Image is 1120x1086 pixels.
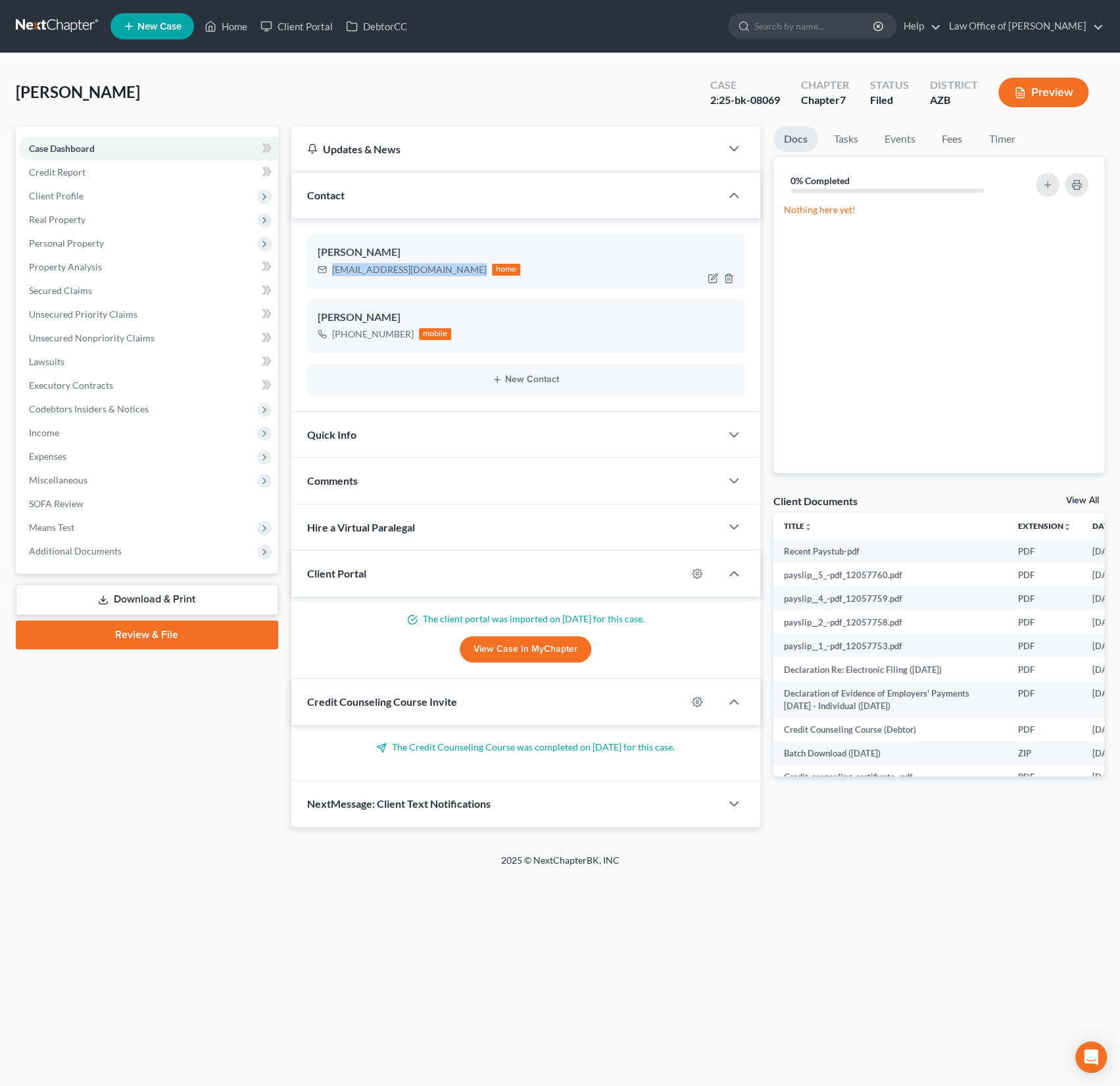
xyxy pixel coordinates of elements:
a: Download & Print [16,584,278,615]
td: PDF [1008,658,1082,681]
span: Additional Documents [29,545,122,556]
div: Filed [870,93,909,108]
a: Review & File [16,620,278,649]
i: unfold_more [804,523,812,531]
a: Credit Report [18,160,278,184]
div: Client Documents [773,494,858,508]
span: Expenses [29,451,66,462]
div: Open Intercom Messenger [1075,1041,1107,1073]
a: Client Portal [254,14,339,38]
td: Declaration Re: Electronic Filing ([DATE]) [773,658,1008,681]
a: Timer [979,126,1026,152]
a: View All [1066,496,1099,505]
p: Nothing here yet! [784,203,1094,216]
td: PDF [1008,681,1082,718]
span: Credit Counseling Course Invite [307,695,457,708]
span: Personal Property [29,237,104,249]
a: Case Dashboard [18,137,278,160]
div: District [930,78,977,93]
a: SOFA Review [18,492,278,516]
div: 2:25-bk-08069 [710,93,780,108]
span: Lawsuits [29,356,64,367]
div: home [492,264,521,276]
a: Docs [773,126,818,152]
span: Client Portal [307,567,366,580]
span: Client Profile [29,190,84,201]
a: Executory Contracts [18,374,278,397]
a: Events [874,126,926,152]
span: Credit Report [29,166,85,178]
span: SOFA Review [29,498,84,509]
span: Codebtors Insiders & Notices [29,403,149,414]
span: Income [29,427,59,438]
div: AZB [930,93,977,108]
a: Unsecured Priority Claims [18,303,278,326]
div: Updates & News [307,142,705,156]
a: Help [897,14,941,38]
span: Executory Contracts [29,380,113,391]
a: Tasks [823,126,869,152]
span: 7 [840,93,846,106]
span: Means Test [29,522,74,533]
a: DebtorCC [339,14,414,38]
a: Property Analysis [18,255,278,279]
div: Case [710,78,780,93]
td: PDF [1008,563,1082,587]
div: [PERSON_NAME] [318,245,734,260]
a: Fees [931,126,973,152]
td: PDF [1008,539,1082,563]
td: payslip__1_-pdf_12057753.pdf [773,634,1008,658]
td: Declaration of Evidence of Employers' Payments [DATE] - Individual ([DATE]) [773,681,1008,718]
td: PDF [1008,718,1082,741]
td: payslip__4_-pdf_12057759.pdf [773,587,1008,610]
a: Unsecured Nonpriority Claims [18,326,278,350]
span: NextMessage: Client Text Notifications [307,797,491,810]
div: Chapter [801,93,849,108]
div: [PHONE_NUMBER] [332,328,414,341]
td: payslip__2_-pdf_12057758.pdf [773,610,1008,634]
div: Chapter [801,78,849,93]
a: Lawsuits [18,350,278,374]
span: New Case [137,22,182,32]
div: 2025 © NextChapterBK, INC [185,854,935,877]
i: unfold_more [1063,523,1071,531]
p: The client portal was imported on [DATE] for this case. [307,612,744,626]
input: Search by name... [754,14,875,38]
span: Real Property [29,214,85,225]
strong: 0% Completed [791,175,850,186]
a: View Case in MyChapter [460,636,591,662]
td: PDF [1008,634,1082,658]
td: Credit Counseling Course (Debtor) [773,718,1008,741]
span: Miscellaneous [29,474,87,485]
a: Law Office of [PERSON_NAME] [942,14,1104,38]
p: The Credit Counseling Course was completed on [DATE] for this case. [307,741,744,754]
a: Titleunfold_more [784,521,812,531]
span: Case Dashboard [29,143,95,154]
div: mobile [419,328,452,340]
td: Recent Paystub-pdf [773,539,1008,563]
td: PDF [1008,610,1082,634]
td: payslip__5_-pdf_12057760.pdf [773,563,1008,587]
td: Batch Download ([DATE]) [773,741,1008,765]
span: Comments [307,474,358,487]
div: [PERSON_NAME] [318,310,734,326]
a: Secured Claims [18,279,278,303]
span: Contact [307,189,345,201]
div: Status [870,78,909,93]
button: Preview [998,78,1088,107]
span: Quick Info [307,428,356,441]
a: Extensionunfold_more [1018,521,1071,531]
span: Hire a Virtual Paralegal [307,521,415,533]
td: PDF [1008,765,1082,789]
div: [EMAIL_ADDRESS][DOMAIN_NAME] [332,263,487,276]
span: Secured Claims [29,285,92,296]
a: Home [198,14,254,38]
td: ZIP [1008,741,1082,765]
td: PDF [1008,587,1082,610]
span: [PERSON_NAME] [16,82,140,101]
button: New Contact [318,374,734,385]
span: Property Analysis [29,261,102,272]
td: Credit_counseling_certificate_.pdf [773,765,1008,789]
span: Unsecured Priority Claims [29,309,137,320]
span: Unsecured Nonpriority Claims [29,332,155,343]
